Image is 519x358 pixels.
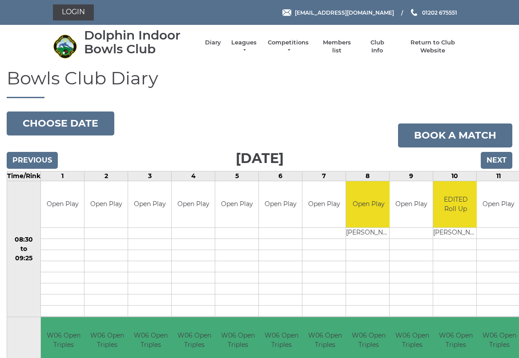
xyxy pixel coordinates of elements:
a: Book a match [398,123,512,147]
td: 2 [84,171,128,181]
div: Dolphin Indoor Bowls Club [84,28,196,56]
a: Competitions [267,39,310,55]
img: Phone us [411,9,417,16]
td: Open Play [172,181,215,228]
td: Open Play [259,181,302,228]
a: Login [53,4,94,20]
td: Open Play [128,181,171,228]
a: Diary [205,39,221,47]
span: 01202 675551 [422,9,457,16]
td: Open Play [215,181,258,228]
input: Next [481,152,512,169]
a: Club Info [364,39,390,55]
td: 9 [390,171,433,181]
td: 7 [302,171,346,181]
td: 5 [215,171,259,181]
td: 1 [41,171,84,181]
td: 6 [259,171,302,181]
td: 3 [128,171,172,181]
img: Email [282,9,291,16]
a: Return to Club Website [399,39,466,55]
span: [EMAIL_ADDRESS][DOMAIN_NAME] [295,9,394,16]
td: 08:30 to 09:25 [7,181,41,317]
a: Phone us 01202 675551 [410,8,457,17]
td: 8 [346,171,390,181]
td: EDITED Roll Up [433,181,478,228]
img: Dolphin Indoor Bowls Club [53,34,77,59]
a: Leagues [230,39,258,55]
td: Open Play [346,181,391,228]
a: Members list [318,39,355,55]
h1: Bowls Club Diary [7,68,512,98]
td: [PERSON_NAME] [346,228,391,239]
td: [PERSON_NAME] [433,228,478,239]
button: Choose date [7,111,114,135]
input: Previous [7,152,58,169]
td: 10 [433,171,477,181]
td: Open Play [390,181,433,228]
a: Email [EMAIL_ADDRESS][DOMAIN_NAME] [282,8,394,17]
td: Open Play [41,181,84,228]
td: Open Play [84,181,128,228]
td: Time/Rink [7,171,41,181]
td: 4 [172,171,215,181]
td: Open Play [302,181,346,228]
